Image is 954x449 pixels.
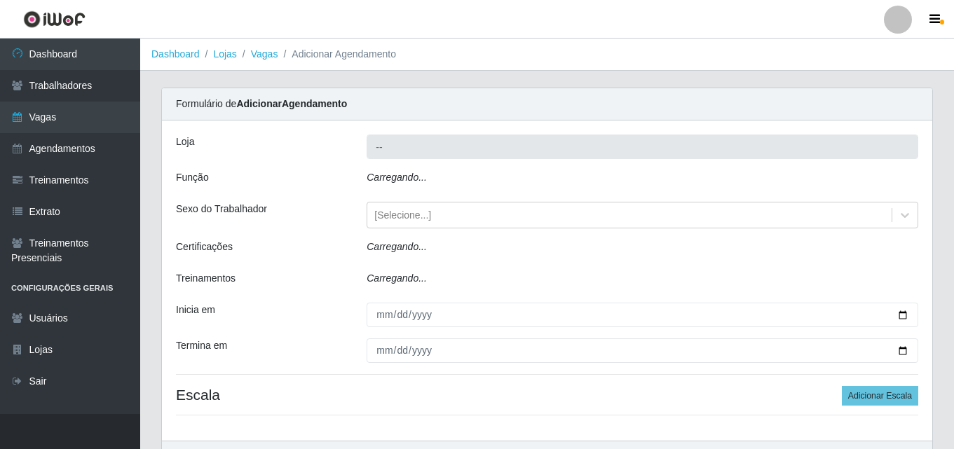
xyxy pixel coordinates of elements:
[842,386,918,406] button: Adicionar Escala
[176,134,194,149] label: Loja
[367,241,427,252] i: Carregando...
[23,11,86,28] img: CoreUI Logo
[367,272,427,284] i: Carregando...
[278,47,396,62] li: Adicionar Agendamento
[176,202,267,216] label: Sexo do Trabalhador
[251,48,278,60] a: Vagas
[176,240,233,254] label: Certificações
[151,48,200,60] a: Dashboard
[162,88,932,120] div: Formulário de
[236,98,347,109] strong: Adicionar Agendamento
[367,338,918,363] input: 00/00/0000
[176,271,236,286] label: Treinamentos
[140,39,954,71] nav: breadcrumb
[374,208,431,223] div: [Selecione...]
[213,48,236,60] a: Lojas
[176,170,209,185] label: Função
[367,172,427,183] i: Carregando...
[176,338,227,353] label: Termina em
[176,303,215,317] label: Inicia em
[176,386,918,403] h4: Escala
[367,303,918,327] input: 00/00/0000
